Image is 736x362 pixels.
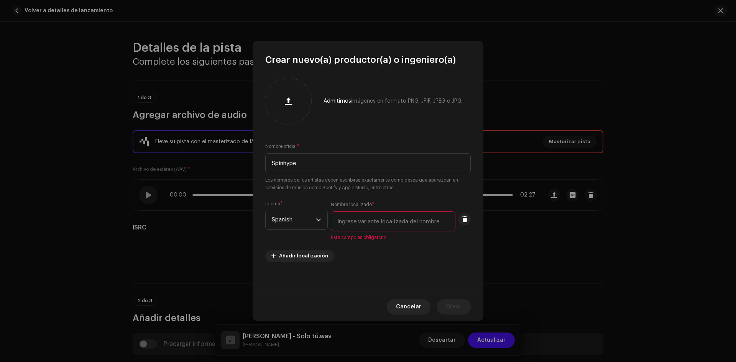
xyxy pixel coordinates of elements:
[331,201,372,208] small: Nombre localizado
[265,250,334,262] button: Añadir localización
[331,234,455,241] span: Este campo es obligatorio.
[437,299,471,314] button: Crear
[396,299,421,314] span: Cancelar
[446,299,462,314] span: Crear
[265,54,456,66] span: Crear nuevo(a) productor(a) o ingeniero(a)
[351,98,462,104] span: imágenes en formato PNG, JFIF, JPEG o JPG.
[279,248,328,264] span: Añadir localización
[265,201,283,207] label: Idioma
[265,176,471,192] small: Los nombres de los artistas deben escribirse exactamente como desea que aparezcan en servicios de...
[265,143,297,150] small: Nombre oficial
[387,299,430,314] button: Cancelar
[316,210,321,229] div: dropdown trigger
[324,98,462,104] div: Admitimos
[331,211,455,231] input: Ingrese variante localizada del nombre
[272,210,316,229] span: Spanish
[265,153,471,173] input: Nombre oficial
